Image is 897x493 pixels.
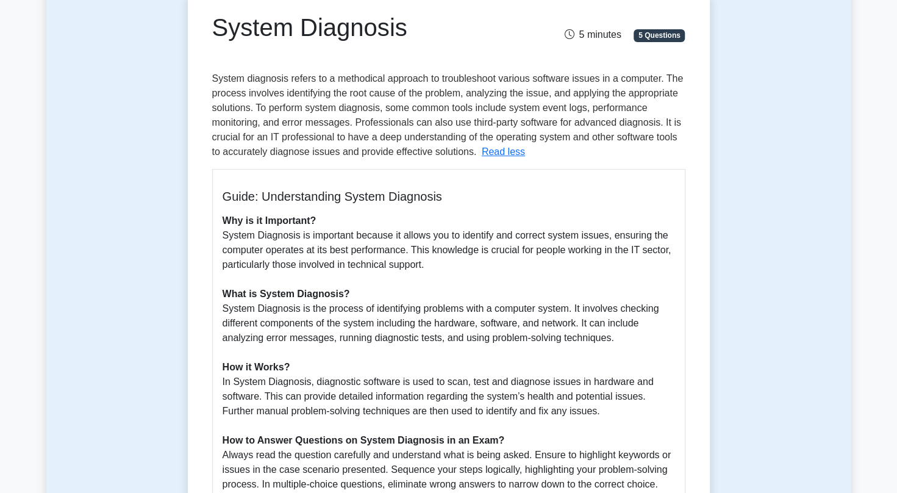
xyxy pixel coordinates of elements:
[223,435,505,445] b: How to Answer Questions on System Diagnosis in an Exam?
[564,29,621,40] span: 5 minutes
[634,29,685,41] span: 5 Questions
[212,73,684,157] span: System diagnosis refers to a methodical approach to troubleshoot various software issues in a com...
[482,145,525,159] button: Read less
[212,13,523,42] h1: System Diagnosis
[223,289,350,299] b: What is System Diagnosis?
[223,215,316,226] b: Why is it Important?
[223,362,290,372] b: How it Works?
[223,189,675,204] h5: Guide: Understanding System Diagnosis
